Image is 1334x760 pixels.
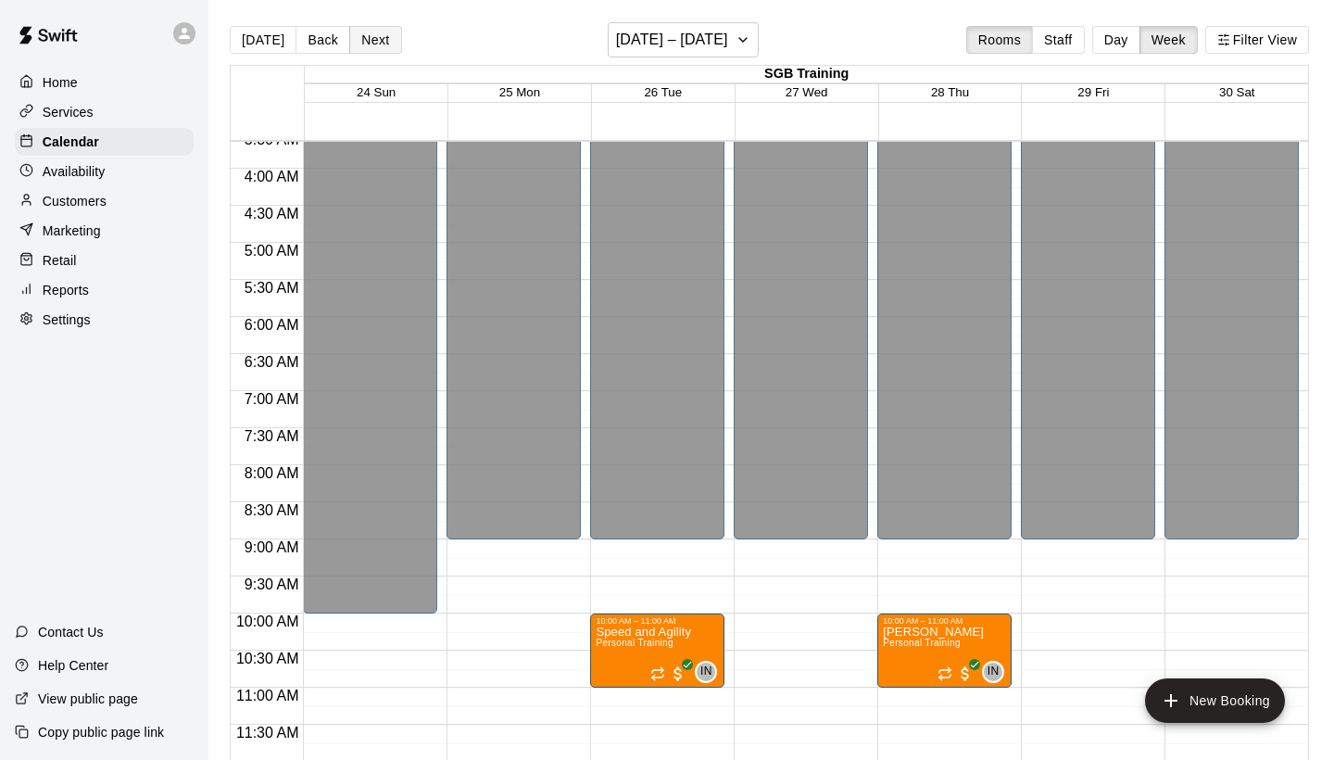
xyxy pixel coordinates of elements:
span: 11:00 AM [232,688,304,703]
p: Contact Us [38,623,104,641]
p: Help Center [38,656,108,675]
span: 6:00 AM [240,317,304,333]
button: Next [349,26,401,54]
p: Home [43,73,78,92]
h6: [DATE] – [DATE] [616,27,728,53]
p: Customers [43,192,107,210]
button: 26 Tue [644,85,682,99]
div: 10:00 AM – 11:00 AM: Speed and Agility [590,614,724,688]
span: All customers have paid [956,665,975,683]
span: Isaiah Nelson [989,661,1004,683]
p: Settings [43,310,91,329]
button: Staff [1032,26,1085,54]
span: 10:00 AM [232,614,304,629]
span: Recurring event [938,666,952,681]
button: 24 Sun [357,85,396,99]
span: 9:30 AM [240,576,304,592]
button: Rooms [966,26,1033,54]
div: SGB Training [305,66,1308,83]
a: Customers [15,187,194,215]
p: Calendar [43,133,99,151]
a: Settings [15,306,194,334]
p: Marketing [43,222,101,240]
a: Availability [15,158,194,185]
button: [DATE] [230,26,296,54]
span: 10:30 AM [232,651,304,666]
span: 7:00 AM [240,391,304,407]
span: IN [988,663,1000,681]
a: Calendar [15,128,194,156]
button: 28 Thu [931,85,969,99]
button: [DATE] – [DATE] [608,22,759,57]
div: Isaiah Nelson [982,661,1004,683]
span: 5:30 AM [240,280,304,296]
span: Isaiah Nelson [702,661,717,683]
span: 8:30 AM [240,502,304,518]
a: Reports [15,276,194,304]
button: 29 Fri [1077,85,1109,99]
span: 4:30 AM [240,206,304,222]
a: Marketing [15,217,194,245]
span: Personal Training [883,638,961,648]
button: add [1145,678,1285,723]
div: 10:00 AM – 11:00 AM [883,616,1006,626]
span: 7:30 AM [240,428,304,444]
a: Retail [15,247,194,274]
a: Home [15,69,194,96]
button: 25 Mon [499,85,540,99]
span: 4:00 AM [240,169,304,184]
span: 11:30 AM [232,725,304,741]
span: Recurring event [650,666,665,681]
span: IN [700,663,712,681]
button: Day [1092,26,1140,54]
span: 5:00 AM [240,243,304,259]
button: Back [296,26,350,54]
button: Filter View [1205,26,1309,54]
button: Week [1139,26,1198,54]
a: Services [15,98,194,126]
p: Retail [43,251,77,270]
div: Isaiah Nelson [695,661,717,683]
span: 8:00 AM [240,465,304,481]
p: Reports [43,281,89,299]
span: All customers have paid [669,665,687,683]
div: 10:00 AM – 11:00 AM: Personal Training [877,614,1012,688]
p: Copy public page link [38,723,164,741]
span: 9:00 AM [240,539,304,555]
span: 6:30 AM [240,354,304,370]
p: Availability [43,162,106,181]
button: 27 Wed [786,85,828,99]
button: 30 Sat [1219,85,1255,99]
p: Services [43,103,94,121]
div: 10:00 AM – 11:00 AM [596,616,719,626]
p: View public page [38,690,138,708]
span: Personal Training [596,638,673,648]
